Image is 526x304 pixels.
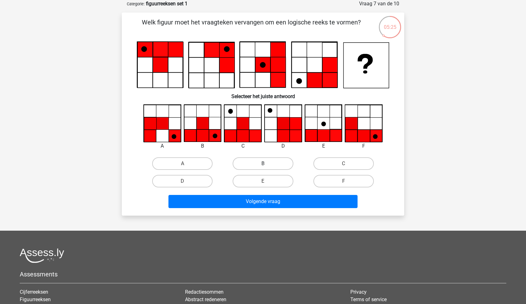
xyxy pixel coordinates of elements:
div: B [179,142,226,150]
label: A [152,157,213,170]
div: 05:25 [378,15,402,31]
label: E [233,175,293,187]
a: Redactiesommen [185,289,224,295]
a: Cijferreeksen [20,289,48,295]
h6: Selecteer het juiste antwoord [132,88,394,99]
p: Welk figuur moet het vraagteken vervangen om een logische reeks te vormen? [132,18,371,36]
a: Abstract redeneren [185,296,226,302]
img: Assessly logo [20,248,64,263]
small: Categorie: [127,2,145,6]
label: C [313,157,374,170]
a: Figuurreeksen [20,296,51,302]
button: Volgende vraag [168,195,358,208]
div: E [300,142,347,150]
div: D [260,142,307,150]
strong: figuurreeksen set 1 [146,1,188,7]
a: Terms of service [350,296,387,302]
div: C [219,142,266,150]
a: Privacy [350,289,367,295]
div: A [139,142,186,150]
label: D [152,175,213,187]
div: F [340,142,387,150]
label: F [313,175,374,187]
h5: Assessments [20,270,506,278]
label: B [233,157,293,170]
